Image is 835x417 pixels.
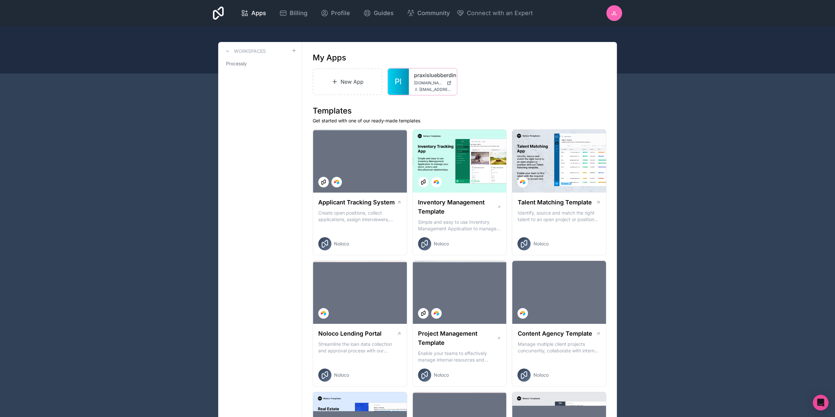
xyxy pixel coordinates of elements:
[517,341,601,354] p: Manage multiple client projects concurrently, collaborate with internal and external stakeholders...
[388,69,409,95] a: Pl
[414,71,451,79] a: praxisluebberding
[611,9,617,17] span: JL
[418,350,501,363] p: Enable your teams to effectively manage internal resources and execute client projects on time.
[318,329,382,338] h1: Noloco Lending Portal
[418,198,497,216] h1: Inventory Management Template
[313,52,346,63] h1: My Apps
[334,179,339,185] img: Airtable Logo
[313,117,606,124] p: Get started with one of our ready-made templates
[434,372,449,378] span: Noloco
[290,9,307,18] span: Billing
[234,48,266,54] h3: Workspaces
[318,341,402,354] p: Streamline the loan data collection and approval process with our Lending Portal template.
[520,179,525,185] img: Airtable Logo
[374,9,394,18] span: Guides
[226,60,247,67] span: Processly
[334,372,349,378] span: Noloco
[414,80,444,86] span: [DOMAIN_NAME]
[417,9,450,18] span: Community
[418,329,496,347] h1: Project Management Template
[358,6,399,20] a: Guides
[313,106,606,116] h1: Templates
[313,68,382,95] a: New App
[223,58,297,70] a: Processly
[331,9,350,18] span: Profile
[334,240,349,247] span: Noloco
[434,179,439,185] img: Airtable Logo
[517,198,592,207] h1: Talent Matching Template
[318,210,402,223] p: Create open positions, collect applications, assign interviewers, centralise candidate feedback a...
[517,210,601,223] p: Identify, source and match the right talent to an open project or position with our Talent Matchi...
[418,219,501,232] p: Simple and easy to use Inventory Management Application to manage your stock, orders and Manufact...
[315,6,355,20] a: Profile
[395,76,402,87] span: Pl
[251,9,266,18] span: Apps
[402,6,455,20] a: Community
[467,9,533,18] span: Connect with an Expert
[414,80,451,86] a: [DOMAIN_NAME]
[318,198,395,207] h1: Applicant Tracking System
[813,395,828,410] div: Open Intercom Messenger
[236,6,271,20] a: Apps
[520,311,525,316] img: Airtable Logo
[434,311,439,316] img: Airtable Logo
[321,311,326,316] img: Airtable Logo
[456,9,533,18] button: Connect with an Expert
[533,372,548,378] span: Noloco
[223,47,266,55] a: Workspaces
[517,329,592,338] h1: Content Agency Template
[533,240,548,247] span: Noloco
[434,240,449,247] span: Noloco
[274,6,313,20] a: Billing
[419,87,451,92] span: [EMAIL_ADDRESS][DOMAIN_NAME]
